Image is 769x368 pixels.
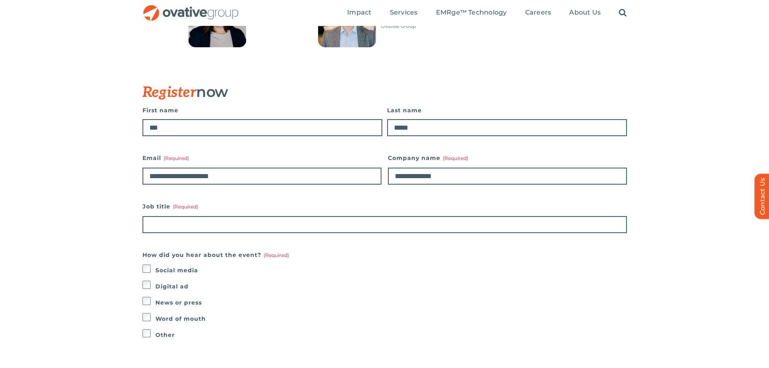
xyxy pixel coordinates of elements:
a: About Us [569,8,601,17]
label: Digital ad [155,281,627,292]
label: Other [155,329,627,341]
a: OG_Full_horizontal_RGB [142,4,239,12]
label: Company name [388,152,627,164]
span: Register [142,84,197,101]
label: Social media [155,265,627,276]
label: Job title [142,201,627,212]
a: Impact [347,8,371,17]
label: Email [142,152,381,164]
a: Services [390,8,418,17]
label: News or press [155,297,627,308]
span: (Required) [264,252,289,258]
span: (Required) [173,204,198,210]
label: Word of mouth [155,313,627,324]
span: (Required) [443,155,468,161]
legend: How did you hear about the event? [142,249,289,261]
a: Search [619,8,627,17]
label: Last name [387,105,627,116]
h3: now [142,84,587,101]
label: First name [142,105,382,116]
a: Careers [525,8,551,17]
span: (Required) [163,155,189,161]
a: EMRge™ Technology [436,8,507,17]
